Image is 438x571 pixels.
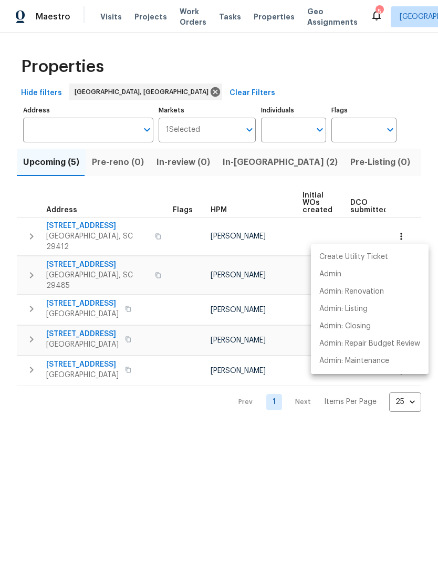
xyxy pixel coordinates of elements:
[319,356,389,367] p: Admin: Maintenance
[319,304,368,315] p: Admin: Listing
[319,286,384,297] p: Admin: Renovation
[319,252,388,263] p: Create Utility Ticket
[319,269,341,280] p: Admin
[319,321,371,332] p: Admin: Closing
[319,338,420,349] p: Admin: Repair Budget Review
